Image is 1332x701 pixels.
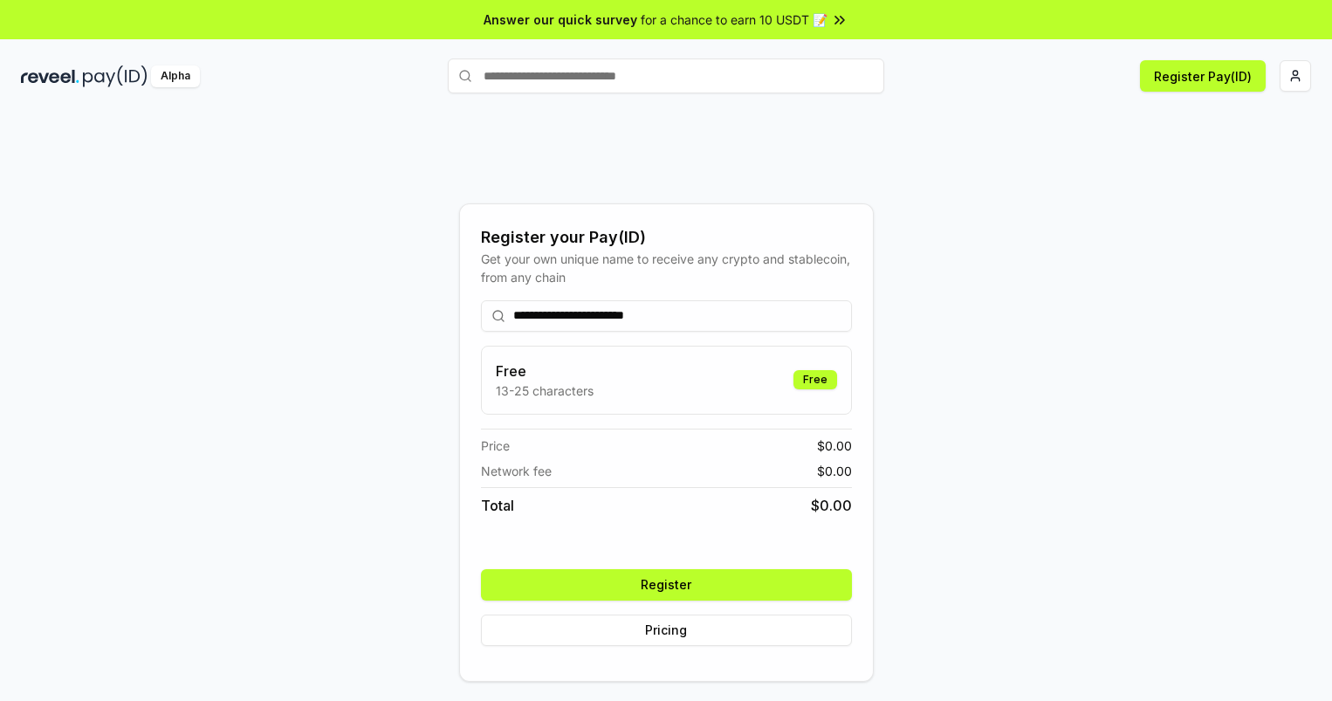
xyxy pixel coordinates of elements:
[481,569,852,601] button: Register
[481,436,510,455] span: Price
[481,462,552,480] span: Network fee
[1140,60,1266,92] button: Register Pay(ID)
[793,370,837,389] div: Free
[496,381,594,400] p: 13-25 characters
[641,10,827,29] span: for a chance to earn 10 USDT 📝
[811,495,852,516] span: $ 0.00
[496,361,594,381] h3: Free
[83,65,148,87] img: pay_id
[481,250,852,286] div: Get your own unique name to receive any crypto and stablecoin, from any chain
[817,462,852,480] span: $ 0.00
[481,495,514,516] span: Total
[484,10,637,29] span: Answer our quick survey
[481,615,852,646] button: Pricing
[151,65,200,87] div: Alpha
[481,225,852,250] div: Register your Pay(ID)
[817,436,852,455] span: $ 0.00
[21,65,79,87] img: reveel_dark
